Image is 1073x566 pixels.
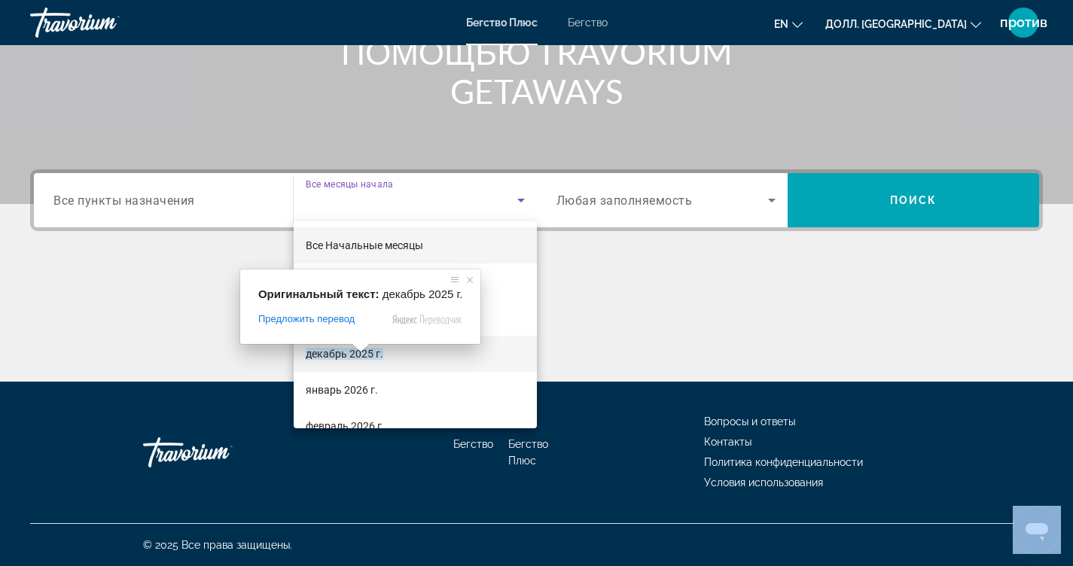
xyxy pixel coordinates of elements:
[383,288,463,300] span: декабрь 2025 г.
[258,288,380,300] span: Оригинальный текст:
[306,239,423,251] ya-tr-span: Все Начальные месяцы
[306,348,383,360] ya-tr-span: декабрь 2025 г.
[258,312,355,326] span: Предложить перевод
[1013,506,1061,554] iframe: Кнопка запуска окна обмена сообщениями
[306,420,385,432] ya-tr-span: февраль 2026 г.
[306,384,378,396] ya-tr-span: январь 2026 г.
